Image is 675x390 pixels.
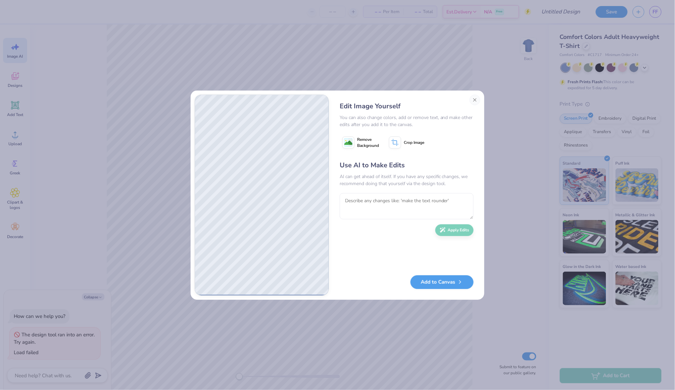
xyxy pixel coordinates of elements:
[340,173,474,187] div: AI can get ahead of itself. If you have any specific changes, we recommend doing that yourself vi...
[470,95,480,105] button: Close
[340,101,474,111] div: Edit Image Yourself
[340,114,474,128] div: You can also change colors, add or remove text, and make other edits after you add it to the canvas.
[386,134,428,151] button: Crop Image
[340,134,382,151] button: Remove Background
[411,275,474,289] button: Add to Canvas
[404,140,424,146] span: Crop Image
[340,160,474,170] div: Use AI to Make Edits
[357,136,379,149] span: Remove Background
